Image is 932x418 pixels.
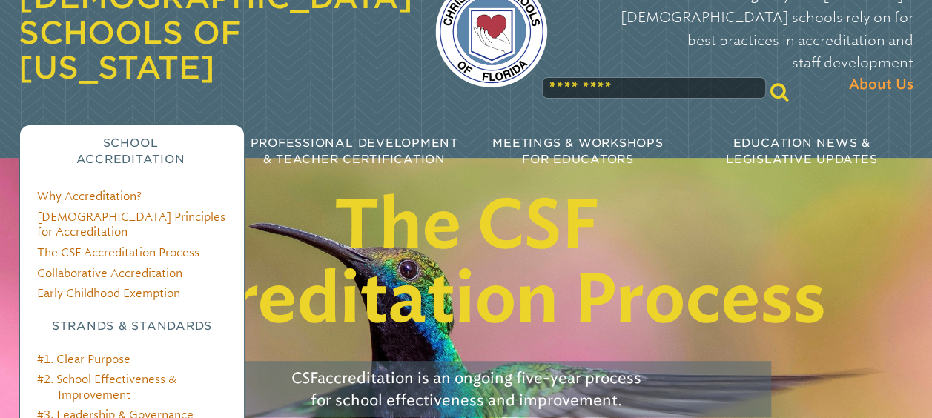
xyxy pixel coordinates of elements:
[726,136,877,167] span: Education News & Legislative Updates
[849,74,913,96] span: About Us
[37,246,199,259] a: The CSF Accreditation Process
[76,136,185,167] span: School Accreditation
[37,210,225,239] a: [DEMOGRAPHIC_DATA] Principles for Accreditation
[37,353,130,366] a: #1. Clear Purpose
[291,369,317,387] span: CSF
[37,267,182,280] a: Collaborative Accreditation
[492,136,663,167] span: Meetings & Workshops for Educators
[107,191,825,339] h1: The CSF Accreditation Process
[37,190,142,203] a: Why Accreditation?
[251,136,458,167] span: Professional Development & Teacher Certification
[37,287,180,300] a: Early Childhood Exemption
[37,373,176,401] a: #2. School Effectiveness & Improvement
[37,318,227,335] h3: Strands & Standards
[161,361,770,417] p: accreditation is an ongoing five-year process for school effectiveness and improvement.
